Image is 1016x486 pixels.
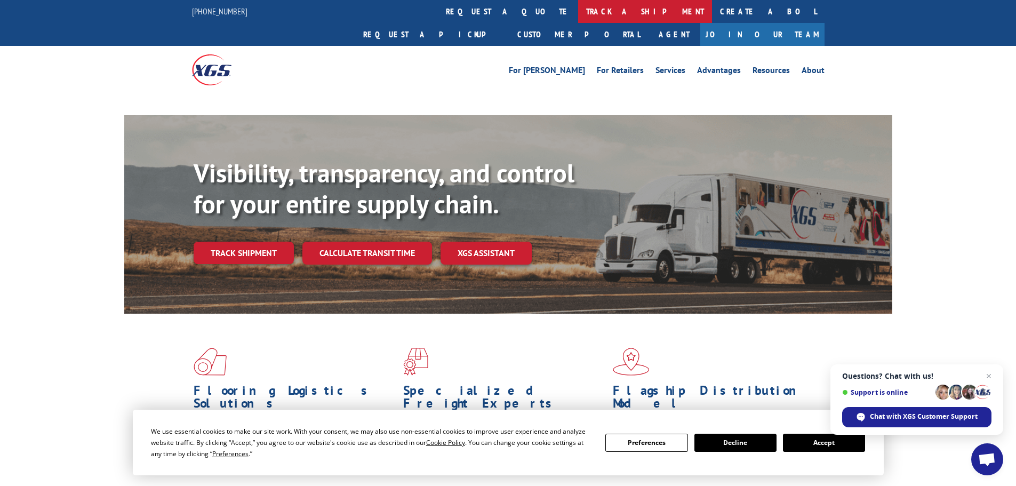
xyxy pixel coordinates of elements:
[192,6,247,17] a: [PHONE_NUMBER]
[212,449,249,458] span: Preferences
[697,66,741,78] a: Advantages
[194,384,395,415] h1: Flooring Logistics Solutions
[842,372,991,380] span: Questions? Chat with us!
[194,242,294,264] a: Track shipment
[194,348,227,376] img: xgs-icon-total-supply-chain-intelligence-red
[403,348,428,376] img: xgs-icon-focused-on-flooring-red
[613,348,650,376] img: xgs-icon-flagship-distribution-model-red
[151,426,593,459] div: We use essential cookies to make our site work. With your consent, we may also use non-essential ...
[441,242,532,265] a: XGS ASSISTANT
[302,242,432,265] a: Calculate transit time
[509,66,585,78] a: For [PERSON_NAME]
[355,23,509,46] a: Request a pickup
[802,66,825,78] a: About
[842,388,932,396] span: Support is online
[694,434,777,452] button: Decline
[648,23,700,46] a: Agent
[655,66,685,78] a: Services
[133,410,884,475] div: Cookie Consent Prompt
[597,66,644,78] a: For Retailers
[842,407,991,427] span: Chat with XGS Customer Support
[426,438,465,447] span: Cookie Policy
[753,66,790,78] a: Resources
[971,443,1003,475] a: Open chat
[783,434,865,452] button: Accept
[613,384,814,415] h1: Flagship Distribution Model
[605,434,687,452] button: Preferences
[870,412,978,421] span: Chat with XGS Customer Support
[194,156,574,220] b: Visibility, transparency, and control for your entire supply chain.
[700,23,825,46] a: Join Our Team
[403,384,605,415] h1: Specialized Freight Experts
[509,23,648,46] a: Customer Portal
